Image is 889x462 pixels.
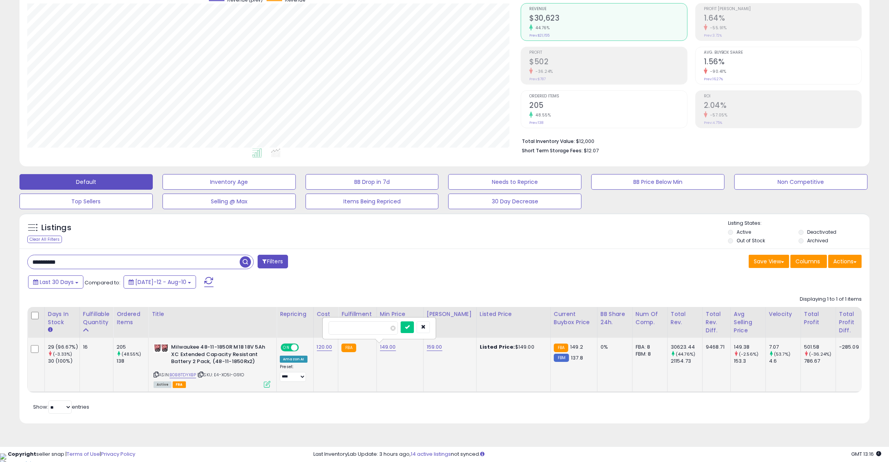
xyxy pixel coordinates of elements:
[704,51,861,55] span: Avg. Buybox Share
[807,229,836,235] label: Deactivated
[529,7,687,11] span: Revenue
[704,120,722,125] small: Prev: 4.75%
[584,147,599,154] span: $12.07
[53,351,72,357] small: (-3.33%)
[41,222,71,233] h5: Listings
[529,14,687,24] h2: $30,623
[135,278,186,286] span: [DATE]-12 - Aug-10
[828,255,862,268] button: Actions
[306,194,439,209] button: Items Being Repriced
[769,310,797,318] div: Velocity
[804,344,836,351] div: 501.58
[341,310,373,318] div: Fulfillment
[170,372,196,378] a: B0B8TDYXBP
[83,344,107,351] div: 16
[671,358,702,365] div: 21154.73
[676,351,695,357] small: (44.76%)
[258,255,288,268] button: Filters
[306,174,439,190] button: BB Drop in 7d
[163,194,296,209] button: Selling @ Max
[839,344,859,351] div: -285.09
[737,229,751,235] label: Active
[298,344,310,351] span: OFF
[171,344,266,367] b: Milwaukee 48-11-1850R M18 18V 5Ah XC Extended Capacity Resistant Battery 2 Pack, (48-11-1850Rx2)
[769,358,801,365] div: 4.6
[317,310,335,318] div: Cost
[800,296,862,303] div: Displaying 1 to 1 of 1 items
[636,344,661,351] div: FBA: 8
[173,381,186,388] span: FBA
[529,77,546,81] small: Prev: $787
[33,403,89,411] span: Show: entries
[28,275,83,289] button: Last 30 Days
[533,69,553,74] small: -36.24%
[117,344,148,351] div: 205
[85,279,120,286] span: Compared to:
[480,344,544,351] div: $149.00
[154,344,270,387] div: ASIN:
[341,344,356,352] small: FBA
[427,310,473,318] div: [PERSON_NAME]
[671,344,702,351] div: 30623.44
[704,77,723,81] small: Prev: 16.27%
[529,33,550,38] small: Prev: $21,155
[529,94,687,99] span: Ordered Items
[280,364,307,381] div: Preset:
[448,174,581,190] button: Needs to Reprice
[707,25,727,31] small: -55.91%
[636,310,664,326] div: Num of Comp.
[124,275,196,289] button: [DATE]-12 - Aug-10
[380,343,396,351] a: 149.00
[529,51,687,55] span: Profit
[809,351,831,357] small: (-36.24%)
[554,354,569,362] small: FBM
[83,310,110,326] div: Fulfillable Quantity
[48,326,53,333] small: Days In Stock.
[591,174,725,190] button: BB Price Below Min
[117,310,145,326] div: Ordered Items
[117,358,148,365] div: 138
[529,57,687,68] h2: $502
[554,344,568,352] small: FBA
[554,310,594,326] div: Current Buybox Price
[707,112,728,118] small: -57.05%
[154,381,171,388] span: All listings currently available for purchase on Amazon
[728,220,870,227] p: Listing States:
[704,7,861,11] span: Profit [PERSON_NAME]
[48,358,80,365] div: 30 (100%)
[704,94,861,99] span: ROI
[522,138,575,145] b: Total Inventory Value:
[40,278,74,286] span: Last 30 Days
[601,310,629,326] div: BB Share 24h.
[601,344,626,351] div: 0%
[704,101,861,111] h2: 2.04%
[27,236,62,243] div: Clear All Filters
[790,255,827,268] button: Columns
[154,344,169,353] img: 41-guT0OGxL._SL40_.jpg
[839,310,862,335] div: Total Profit Diff.
[704,33,722,38] small: Prev: 3.72%
[448,194,581,209] button: 30 Day Decrease
[734,310,762,335] div: Avg Selling Price
[737,237,765,244] label: Out of Stock
[317,343,332,351] a: 120.00
[19,174,153,190] button: Default
[749,255,789,268] button: Save View
[280,356,307,363] div: Amazon AI
[706,310,727,335] div: Total Rev. Diff.
[734,344,765,351] div: 149.38
[570,343,583,351] span: 149.2
[163,174,296,190] button: Inventory Age
[480,310,547,318] div: Listed Price
[122,351,141,357] small: (48.55%)
[707,69,726,74] small: -90.41%
[19,194,153,209] button: Top Sellers
[427,343,442,351] a: 159.00
[571,354,583,361] span: 137.8
[636,351,661,358] div: FBM: 8
[804,310,832,326] div: Total Profit
[807,237,828,244] label: Archived
[152,310,273,318] div: Title
[480,343,515,351] b: Listed Price:
[704,57,861,68] h2: 1.56%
